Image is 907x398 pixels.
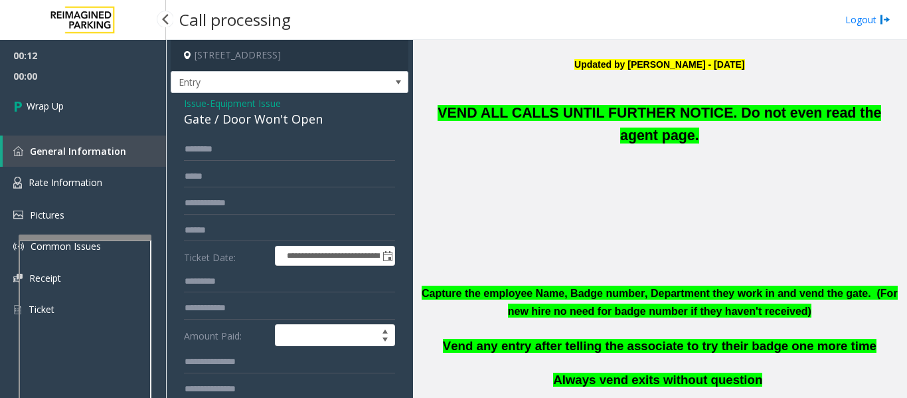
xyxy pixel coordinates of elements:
[438,105,881,144] span: VEND ALL CALLS UNTIL FURTHER NOTICE. Do not even read the agent page.
[181,246,272,266] label: Ticket Date:
[27,99,64,113] span: Wrap Up
[422,288,898,317] span: Capture the employee Name, Badge number, Department they work in and vend the gate. (For new hire...
[184,96,206,110] span: Issue
[173,3,297,36] h3: Call processing
[845,13,890,27] a: Logout
[184,110,395,128] div: Gate / Door Won't Open
[13,241,24,252] img: 'icon'
[181,324,272,347] label: Amount Paid:
[210,96,281,110] span: Equipment Issue
[171,72,361,93] span: Entry
[13,211,23,219] img: 'icon'
[30,209,64,221] span: Pictures
[29,176,102,189] span: Rate Information
[574,59,744,70] font: Updated by [PERSON_NAME] - [DATE]
[443,339,876,353] span: Vend any entry after telling the associate to try their badge one more time
[13,177,22,189] img: 'icon'
[206,97,281,110] span: -
[880,13,890,27] img: logout
[171,40,408,71] h4: [STREET_ADDRESS]
[553,373,762,387] span: Always vend exits without question
[30,145,126,157] span: General Information
[13,274,23,282] img: 'icon'
[3,136,166,167] a: General Information
[13,304,22,316] img: 'icon'
[376,336,394,346] span: Decrease value
[13,146,23,156] img: 'icon'
[376,325,394,336] span: Increase value
[380,247,394,265] span: Toggle popup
